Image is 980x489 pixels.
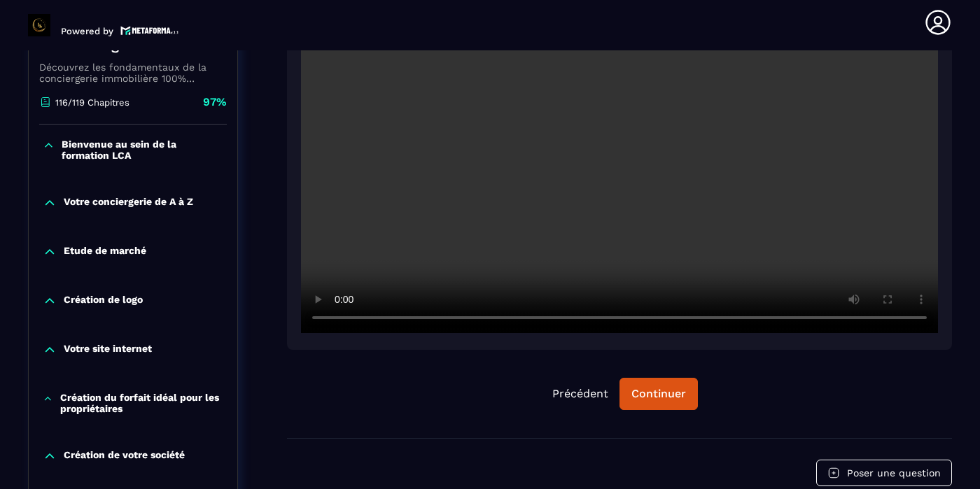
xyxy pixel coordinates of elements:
[541,378,619,409] button: Précédent
[203,94,227,110] p: 97%
[39,62,227,84] p: Découvrez les fondamentaux de la conciergerie immobilière 100% automatisée. Cette formation est c...
[64,449,185,463] p: Création de votre société
[64,343,152,357] p: Votre site internet
[816,460,952,486] button: Poser une question
[62,139,223,161] p: Bienvenue au sein de la formation LCA
[631,387,686,401] div: Continuer
[64,245,146,259] p: Etude de marché
[55,97,129,108] p: 116/119 Chapitres
[61,26,113,36] p: Powered by
[60,392,223,414] p: Création du forfait idéal pour les propriétaires
[64,294,143,308] p: Création de logo
[120,24,179,36] img: logo
[619,378,698,410] button: Continuer
[28,14,50,36] img: logo-branding
[64,196,193,210] p: Votre conciergerie de A à Z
